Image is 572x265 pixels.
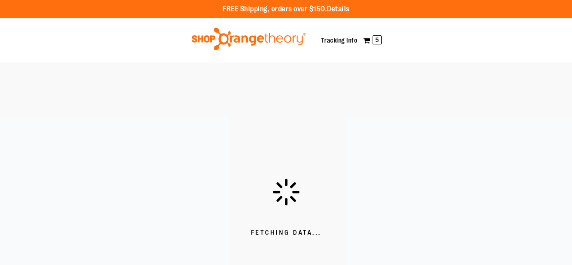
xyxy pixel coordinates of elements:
img: Shop Orangetheory [190,28,307,50]
a: Details [327,5,350,13]
a: Tracking Info [321,37,358,44]
span: Fetching Data... [251,228,321,237]
p: FREE Shipping, orders over $150. [222,4,350,14]
span: 5 [373,35,382,44]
